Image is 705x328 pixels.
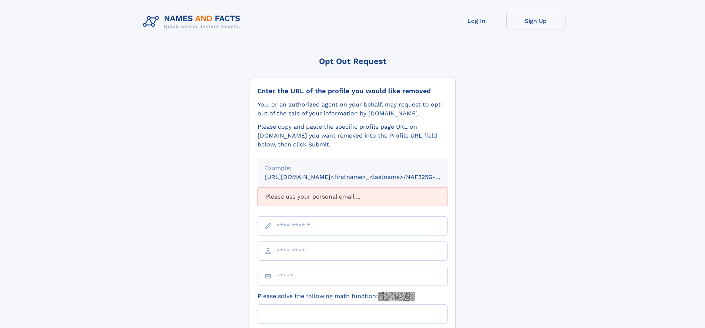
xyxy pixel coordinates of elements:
div: Example: [265,164,440,173]
div: Please use your personal email ... [258,187,448,206]
div: Enter the URL of the profile you would like removed [258,87,448,95]
a: Sign Up [506,12,565,30]
div: Please copy and paste the specific profile page URL on [DOMAIN_NAME] you want removed into the Pr... [258,122,448,149]
a: Log In [447,12,506,30]
small: [URL][DOMAIN_NAME]<firstname>_<lastname>/NAF325G-xxxxxxxx [265,173,462,180]
div: Opt Out Request [250,57,456,66]
img: Logo Names and Facts [140,12,246,32]
div: You, or an authorized agent on your behalf, may request to opt-out of the sale of your informatio... [258,100,448,118]
label: Please solve the following math function: [258,292,415,301]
